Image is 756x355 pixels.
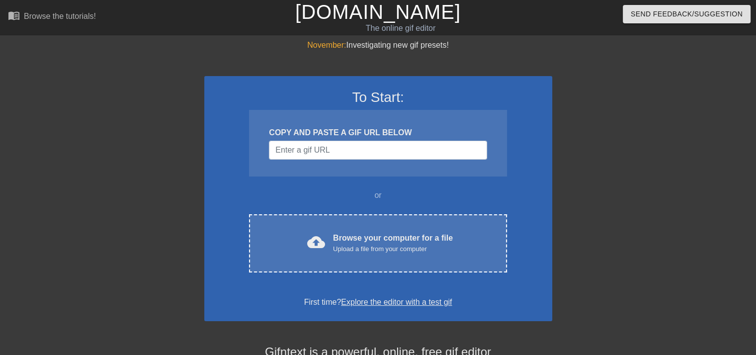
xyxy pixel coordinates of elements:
[204,39,552,51] div: Investigating new gif presets!
[8,9,96,25] a: Browse the tutorials!
[307,41,346,49] span: November:
[623,5,751,23] button: Send Feedback/Suggestion
[230,189,526,201] div: or
[295,1,461,23] a: [DOMAIN_NAME]
[269,141,487,160] input: Username
[269,127,487,139] div: COPY AND PASTE A GIF URL BELOW
[341,298,452,306] a: Explore the editor with a test gif
[631,8,743,20] span: Send Feedback/Suggestion
[333,232,453,254] div: Browse your computer for a file
[307,233,325,251] span: cloud_upload
[217,296,539,308] div: First time?
[217,89,539,106] h3: To Start:
[8,9,20,21] span: menu_book
[333,244,453,254] div: Upload a file from your computer
[24,12,96,20] div: Browse the tutorials!
[257,22,544,34] div: The online gif editor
